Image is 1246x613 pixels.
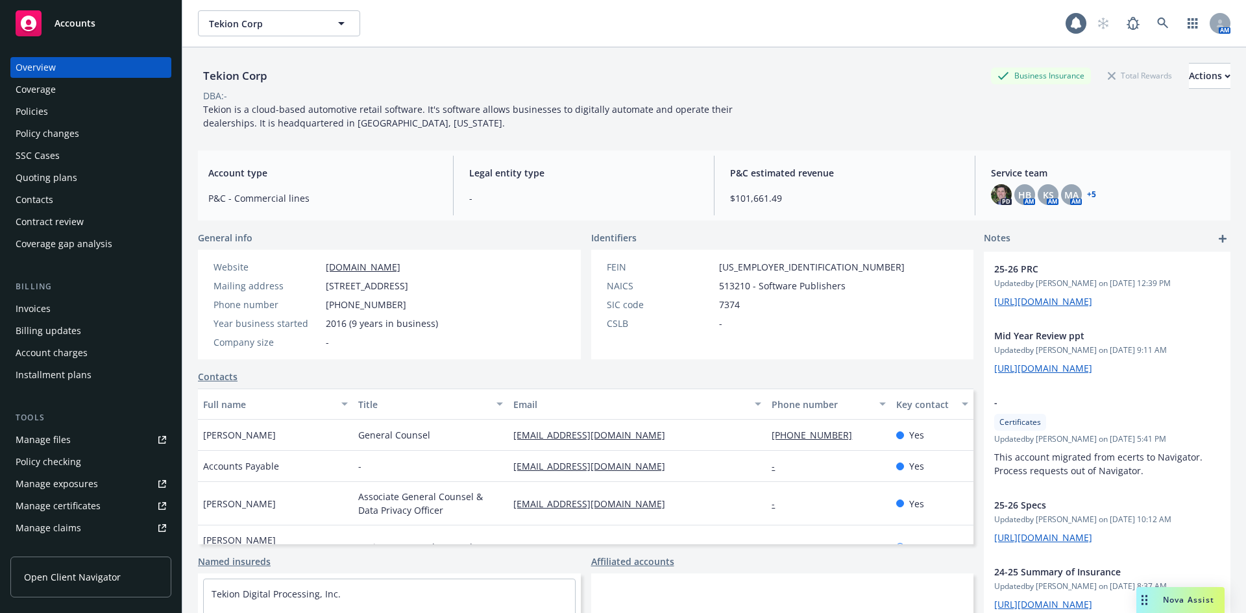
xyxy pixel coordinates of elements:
[16,189,53,210] div: Contacts
[991,67,1091,84] div: Business Insurance
[513,541,748,553] a: [PERSON_NAME][EMAIL_ADDRESS][DOMAIN_NAME]
[719,279,846,293] span: 513210 - Software Publishers
[10,5,171,42] a: Accounts
[16,518,81,538] div: Manage claims
[991,184,1012,205] img: photo
[10,101,171,122] a: Policies
[214,279,321,293] div: Mailing address
[208,191,437,205] span: P&C - Commercial lines
[1101,67,1179,84] div: Total Rewards
[909,428,924,442] span: Yes
[10,496,171,516] a: Manage certificates
[16,320,81,341] div: Billing updates
[208,166,437,180] span: Account type
[10,451,171,472] a: Policy checking
[10,343,171,363] a: Account charges
[16,123,79,144] div: Policy changes
[994,451,1205,477] span: This account migrated from ecerts to Navigator. Process requests out of Navigator.
[10,189,171,210] a: Contacts
[1043,188,1054,202] span: KS
[214,298,321,311] div: Phone number
[203,533,348,560] span: [PERSON_NAME] [PERSON_NAME]
[10,518,171,538] a: Manage claims
[16,234,112,254] div: Coverage gap analysis
[358,428,430,442] span: General Counsel
[994,278,1220,289] span: Updated by [PERSON_NAME] on [DATE] 12:39 PM
[203,497,276,511] span: [PERSON_NAME]
[198,370,238,383] a: Contacts
[469,166,698,180] span: Legal entity type
[994,498,1186,512] span: 25-26 Specs
[209,17,321,30] span: Tekion Corp
[16,79,56,100] div: Coverage
[10,474,171,494] a: Manage exposures
[994,598,1092,610] a: [URL][DOMAIN_NAME]
[984,231,1010,246] span: Notes
[719,298,740,311] span: 7374
[10,298,171,319] a: Invoices
[1018,188,1031,202] span: HB
[719,317,722,330] span: -
[994,329,1186,343] span: Mid Year Review ppt
[10,365,171,385] a: Installment plans
[203,103,735,129] span: Tekion is a cloud-based automotive retail software. It's software allows businesses to digitally ...
[10,211,171,232] a: Contract review
[203,459,279,473] span: Accounts Payable
[1150,10,1176,36] a: Search
[16,474,98,494] div: Manage exposures
[203,398,334,411] div: Full name
[1180,10,1206,36] a: Switch app
[198,67,273,84] div: Tekion Corp
[10,280,171,293] div: Billing
[1189,64,1230,88] div: Actions
[730,191,959,205] span: $101,661.49
[16,343,88,363] div: Account charges
[16,496,101,516] div: Manage certificates
[772,398,871,411] div: Phone number
[772,541,862,553] a: [PHONE_NUMBER]
[10,234,171,254] a: Coverage gap analysis
[10,123,171,144] a: Policy changes
[10,79,171,100] a: Coverage
[772,429,862,441] a: [PHONE_NUMBER]
[1163,594,1214,605] span: Nova Assist
[212,588,341,600] a: Tekion Digital Processing, Inc.
[55,18,95,29] span: Accounts
[1120,10,1146,36] a: Report a Bug
[984,385,1230,488] div: -CertificatesUpdatedby [PERSON_NAME] on [DATE] 5:41 PMThis account migrated from ecerts to Naviga...
[16,540,77,560] div: Manage BORs
[16,211,84,232] div: Contract review
[198,10,360,36] button: Tekion Corp
[994,531,1092,544] a: [URL][DOMAIN_NAME]
[719,260,905,274] span: [US_EMPLOYER_IDENTIFICATION_NUMBER]
[999,416,1041,428] span: Certificates
[198,555,271,568] a: Named insureds
[994,396,1186,409] span: -
[772,460,785,472] a: -
[326,298,406,311] span: [PHONE_NUMBER]
[607,279,714,293] div: NAICS
[16,167,77,188] div: Quoting plans
[984,319,1230,385] div: Mid Year Review pptUpdatedby [PERSON_NAME] on [DATE] 9:11 AM[URL][DOMAIN_NAME]
[358,490,503,517] span: Associate General Counsel & Data Privacy Officer
[909,497,924,511] span: Yes
[10,320,171,341] a: Billing updates
[1090,10,1116,36] a: Start snowing
[10,540,171,560] a: Manage BORs
[994,581,1220,592] span: Updated by [PERSON_NAME] on [DATE] 8:37 AM
[513,460,676,472] a: [EMAIL_ADDRESS][DOMAIN_NAME]
[508,389,766,420] button: Email
[909,459,924,473] span: Yes
[1087,191,1096,198] a: +5
[772,498,785,510] a: -
[591,231,637,245] span: Identifiers
[358,459,361,473] span: -
[16,145,60,166] div: SSC Cases
[607,298,714,311] div: SIC code
[326,317,438,330] span: 2016 (9 years in business)
[326,261,400,273] a: [DOMAIN_NAME]
[203,428,276,442] span: [PERSON_NAME]
[1136,587,1225,613] button: Nova Assist
[214,317,321,330] div: Year business started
